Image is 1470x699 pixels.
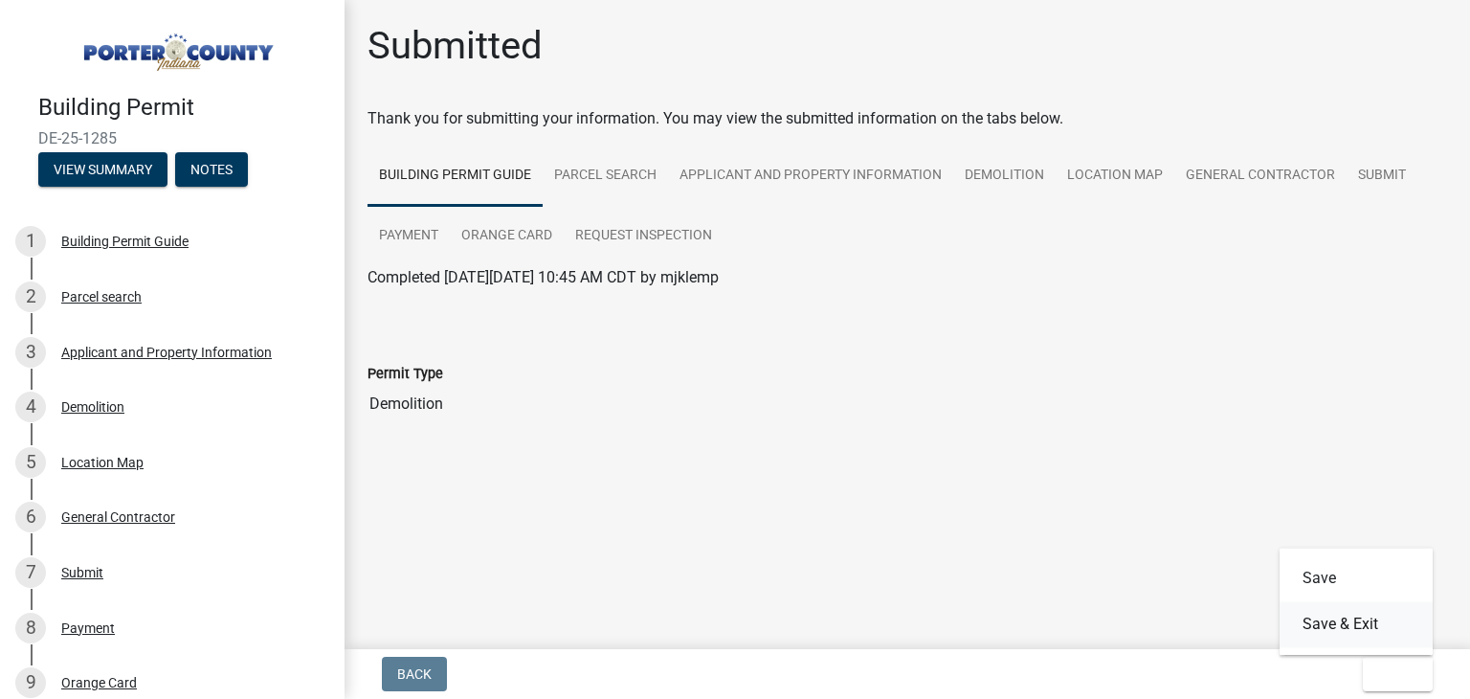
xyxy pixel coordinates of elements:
[1280,548,1433,655] div: Exit
[38,94,329,122] h4: Building Permit
[382,657,447,691] button: Back
[61,566,103,579] div: Submit
[668,146,953,207] a: Applicant and Property Information
[15,392,46,422] div: 4
[953,146,1056,207] a: Demolition
[38,129,306,147] span: DE-25-1285
[367,368,443,381] label: Permit Type
[1056,146,1174,207] a: Location Map
[61,621,115,635] div: Payment
[564,206,724,267] a: Request Inspection
[15,337,46,368] div: 3
[15,282,46,312] div: 2
[1363,657,1433,691] button: Exit
[367,206,450,267] a: Payment
[61,235,189,248] div: Building Permit Guide
[15,557,46,588] div: 7
[61,346,272,359] div: Applicant and Property Information
[61,510,175,524] div: General Contractor
[1280,555,1433,601] button: Save
[450,206,564,267] a: Orange Card
[367,268,719,286] span: Completed [DATE][DATE] 10:45 AM CDT by mjklemp
[38,152,167,187] button: View Summary
[397,666,432,682] span: Back
[15,226,46,257] div: 1
[61,676,137,689] div: Orange Card
[15,447,46,478] div: 5
[367,107,1447,130] div: Thank you for submitting your information. You may view the submitted information on the tabs below.
[38,20,314,74] img: Porter County, Indiana
[543,146,668,207] a: Parcel search
[367,23,543,69] h1: Submitted
[175,163,248,178] wm-modal-confirm: Notes
[175,152,248,187] button: Notes
[61,400,124,414] div: Demolition
[1347,146,1417,207] a: Submit
[1174,146,1347,207] a: General Contractor
[38,163,167,178] wm-modal-confirm: Summary
[1280,601,1433,647] button: Save & Exit
[15,613,46,643] div: 8
[15,502,46,532] div: 6
[1378,666,1406,682] span: Exit
[367,146,543,207] a: Building Permit Guide
[61,290,142,304] div: Parcel search
[61,456,144,469] div: Location Map
[15,667,46,698] div: 9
